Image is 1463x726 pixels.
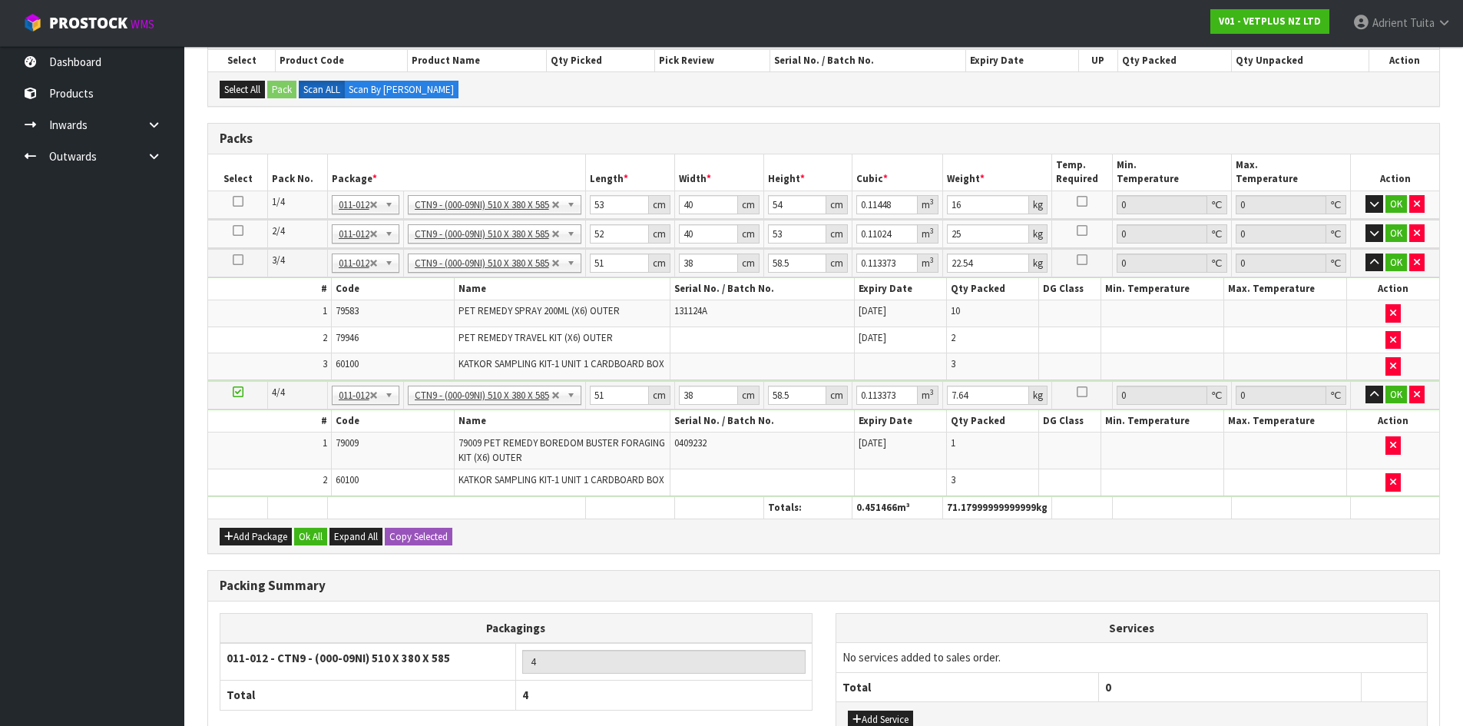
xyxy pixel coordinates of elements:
[1029,195,1048,214] div: kg
[220,578,1428,593] h3: Packing Summary
[1326,224,1346,244] div: ℃
[23,13,42,32] img: cube-alt.png
[1231,50,1369,71] th: Qty Unpacked
[826,195,848,214] div: cm
[272,224,285,237] span: 2/4
[220,681,516,710] th: Total
[942,496,1051,519] th: kg
[1410,15,1435,30] span: Tuita
[220,613,813,643] th: Packagings
[272,386,285,399] span: 4/4
[942,154,1051,191] th: Weight
[299,81,345,99] label: Scan ALL
[1112,154,1231,191] th: Min. Temperature
[267,81,296,99] button: Pack
[1223,410,1346,433] th: Max. Temperature
[1039,278,1101,300] th: DG Class
[1029,386,1048,405] div: kg
[458,436,665,463] span: 79009 PET REMEDY BOREDOM BUSTER FORAGING KIT (X6) OUTER
[331,278,454,300] th: Code
[458,473,664,486] span: KATKOR SAMPLING KIT-1 UNIT 1 CARDBOARD BOX
[323,436,327,449] span: 1
[951,357,955,370] span: 3
[344,81,458,99] label: Scan By [PERSON_NAME]
[339,254,369,273] span: 011-012
[1051,154,1112,191] th: Temp. Required
[670,410,854,433] th: Serial No. / Batch No.
[220,81,265,99] button: Select All
[770,50,966,71] th: Serial No. / Batch No.
[455,410,670,433] th: Name
[1326,195,1346,214] div: ℃
[385,528,452,546] button: Copy Selected
[586,154,675,191] th: Length
[1029,254,1048,273] div: kg
[649,254,670,273] div: cm
[1219,15,1321,28] strong: V01 - VETPLUS NZ LTD
[918,386,938,405] div: m
[323,473,327,486] span: 2
[408,50,547,71] th: Product Name
[1385,224,1407,243] button: OK
[918,195,938,214] div: m
[272,195,285,208] span: 1/4
[951,436,955,449] span: 1
[415,254,552,273] span: CTN9 - (000-09NI) 510 X 380 X 585
[220,131,1428,146] h3: Packs
[49,13,127,33] span: ProStock
[294,528,327,546] button: Ok All
[738,224,760,244] div: cm
[327,154,586,191] th: Package
[918,224,938,244] div: m
[208,154,268,191] th: Select
[323,331,327,344] span: 2
[336,436,359,449] span: 79009
[458,304,620,317] span: PET REMEDY SPRAY 200ML (X6) OUTER
[336,304,359,317] span: 79583
[947,410,1039,433] th: Qty Packed
[675,154,763,191] th: Width
[826,386,848,405] div: cm
[334,530,378,543] span: Expand All
[522,688,528,702] span: 4
[1105,680,1111,695] span: 0
[930,255,934,265] sup: 3
[836,672,1099,701] th: Total
[1369,50,1439,71] th: Action
[276,50,408,71] th: Product Code
[1101,410,1223,433] th: Min. Temperature
[1029,224,1048,244] div: kg
[674,436,707,449] span: 0409232
[1039,410,1101,433] th: DG Class
[336,473,359,486] span: 60100
[738,195,760,214] div: cm
[966,50,1079,71] th: Expiry Date
[323,357,327,370] span: 3
[1372,15,1408,30] span: Adrient
[336,331,359,344] span: 79946
[947,278,1039,300] th: Qty Packed
[1078,50,1117,71] th: UP
[220,528,292,546] button: Add Package
[852,496,942,519] th: m³
[458,331,613,344] span: PET REMEDY TRAVEL KIT (X6) OUTER
[674,304,707,317] span: 131124A
[339,386,369,405] span: 011-012
[1207,386,1227,405] div: ℃
[1385,254,1407,272] button: OK
[649,195,670,214] div: cm
[859,436,886,449] span: [DATE]
[826,224,848,244] div: cm
[1385,195,1407,214] button: OK
[268,154,327,191] th: Pack No.
[547,50,655,71] th: Qty Picked
[323,304,327,317] span: 1
[336,357,359,370] span: 60100
[859,304,886,317] span: [DATE]
[227,651,450,665] strong: 011-012 - CTN9 - (000-09NI) 510 X 380 X 585
[1347,278,1439,300] th: Action
[836,614,1428,643] th: Services
[859,331,886,344] span: [DATE]
[763,154,852,191] th: Height
[458,357,664,370] span: KATKOR SAMPLING KIT-1 UNIT 1 CARDBOARD BOX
